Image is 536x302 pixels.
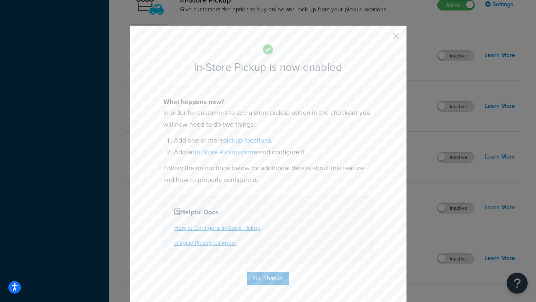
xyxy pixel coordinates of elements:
[174,207,362,217] h4: Helpful Docs
[174,224,260,232] a: How to Configure In-Store Pickup
[163,97,373,107] h4: What happens now?
[174,135,373,146] li: Add one or more .
[223,135,271,145] a: pickup locations
[195,147,259,157] a: In-Store Pickup carrier
[174,146,373,158] li: Add an and configure it.
[163,162,373,186] p: Follow the instructions below for additional details about this feature and how to properly confi...
[247,272,289,285] button: Ok, Thanks!
[174,239,237,247] a: Display Pickup Calendar
[163,107,373,130] p: In order for customers to see a store pickup option in the checkout you will now need to do two t...
[163,61,373,73] h2: In-Store Pickup is now enabled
